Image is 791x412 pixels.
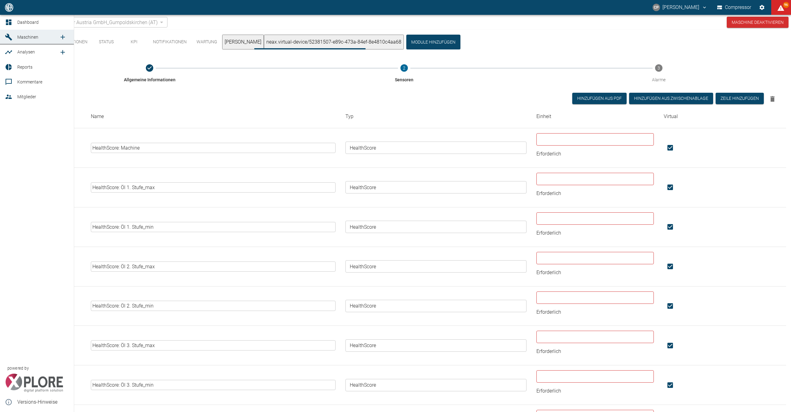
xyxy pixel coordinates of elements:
button: KPI [120,35,148,49]
th: Einheit [531,105,659,128]
text: 2 [403,66,405,70]
button: Auswahl löschen [766,93,779,105]
button: Maschine deaktivieren [727,17,789,28]
button: Compressor [716,2,753,13]
img: Xplore Logo [5,374,63,392]
button: Hinzufügen Aus Zwischenablage [629,93,713,104]
button: christoph.palm@neuman-esser.com [652,2,708,13]
button: neax.virtual-device/52381507-e89c-473a-84ef-8e4810c4aa68 [264,35,404,49]
button: Status [92,35,120,49]
button: Einstellungen [756,2,768,13]
span: 02.2294_V7_Messer Austria GmbH_Gumpoldskirchen (AT) [31,19,158,26]
span: powered by [7,365,29,371]
p: Erforderlich [536,388,654,395]
button: Hinzufügen aus PDF [572,93,627,104]
span: Versions-Hinweise [17,398,69,406]
a: new /analyses/list/0 [57,46,69,58]
p: Erforderlich [536,269,654,276]
span: Reports [17,65,32,70]
p: Erforderlich [536,348,654,355]
th: Name [86,105,341,128]
p: Erforderlich [536,151,654,158]
button: Allgemeine Informationen [20,57,279,90]
th: Typ [341,105,531,128]
button: Zeile hinzufügen [716,93,764,104]
button: Wartung [192,35,222,49]
p: Erforderlich [536,190,654,197]
span: Allgemeine Informationen [124,77,176,83]
span: Kommentare [17,79,42,84]
span: Maschinen [17,35,38,40]
p: Erforderlich [536,309,654,316]
button: Sensoren [274,57,534,90]
a: new /machines [57,31,69,43]
span: Mitglieder [17,94,36,99]
p: Erforderlich [536,230,654,237]
span: 96 [783,2,789,8]
span: Analysen [17,49,35,54]
span: Dashboard [17,20,39,25]
div: CP [653,4,660,11]
img: logo [4,3,14,11]
button: [PERSON_NAME] [222,35,264,49]
th: Virtual [659,105,786,128]
button: Module hinzufügen [406,35,460,49]
button: Notifikationen [148,35,192,49]
span: Sensoren [395,77,413,83]
a: 02.2294_V7_Messer Austria GmbH_Gumpoldskirchen (AT) [21,19,158,26]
